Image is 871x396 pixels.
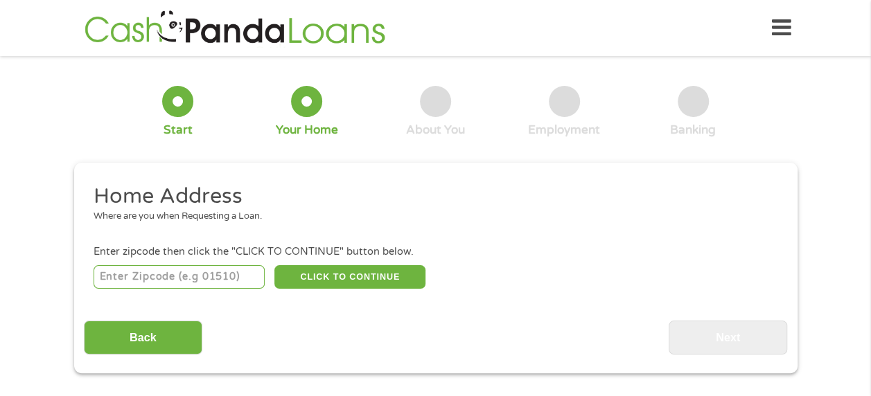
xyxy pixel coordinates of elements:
[670,123,716,138] div: Banking
[276,123,338,138] div: Your Home
[164,123,193,138] div: Start
[80,8,389,48] img: GetLoanNow Logo
[669,321,787,354] input: Next
[406,123,465,138] div: About You
[94,265,265,289] input: Enter Zipcode (e.g 01510)
[94,183,767,210] h2: Home Address
[84,321,202,354] input: Back
[94,210,767,224] div: Where are you when Requesting a Loan.
[274,265,425,289] button: CLICK TO CONTINUE
[94,244,777,260] div: Enter zipcode then click the "CLICK TO CONTINUE" button below.
[528,123,600,138] div: Employment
